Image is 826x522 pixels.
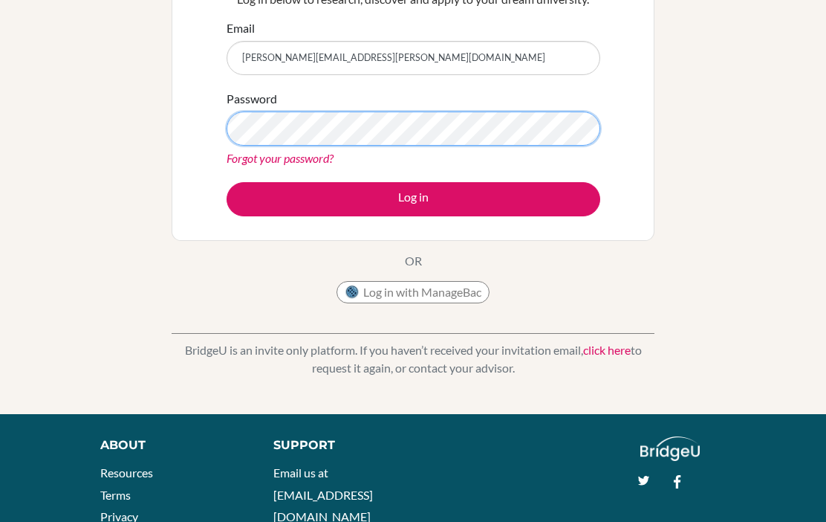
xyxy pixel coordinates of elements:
[227,19,255,37] label: Email
[100,436,240,454] div: About
[583,343,631,357] a: click here
[100,488,131,502] a: Terms
[273,436,399,454] div: Support
[405,252,422,270] p: OR
[227,151,334,165] a: Forgot your password?
[227,182,600,216] button: Log in
[640,436,700,461] img: logo_white@2x-f4f0deed5e89b7ecb1c2cc34c3e3d731f90f0f143d5ea2071677605dd97b5244.png
[100,465,153,480] a: Resources
[227,90,277,108] label: Password
[172,341,654,377] p: BridgeU is an invite only platform. If you haven’t received your invitation email, to request it ...
[336,281,490,303] button: Log in with ManageBac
